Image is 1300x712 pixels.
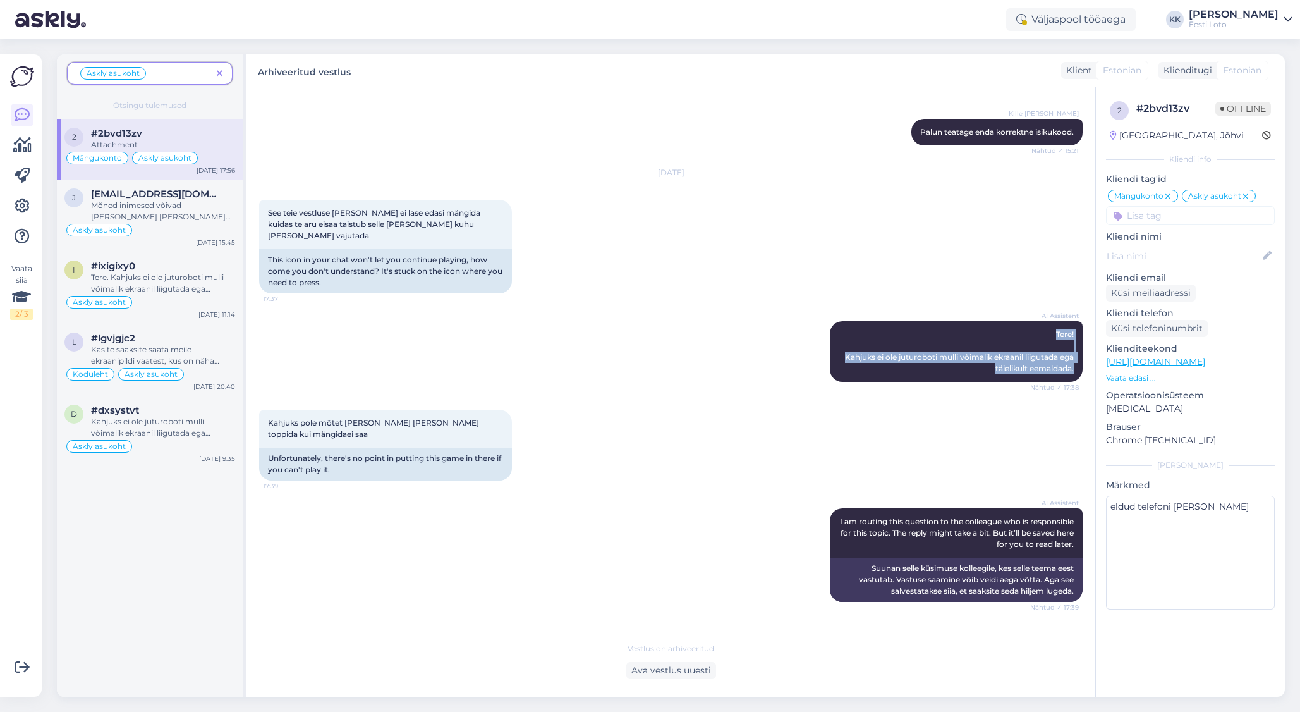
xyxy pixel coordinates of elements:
span: Vestlus on arhiveeritud [628,643,714,654]
span: Askly asukoht [125,371,178,378]
label: Arhiveeritud vestlus [258,62,351,79]
div: Tere. Kahjuks ei ole juturoboti mulli võimalik ekraanil liigutada ega täielikult eemaldada. [91,272,235,295]
span: Koduleht [73,371,108,378]
span: jalihante@gmail.com [91,188,222,200]
div: [DATE] [259,167,1083,178]
span: Estonian [1223,64,1261,77]
p: [MEDICAL_DATA] [1106,402,1275,415]
span: 2 [1117,106,1122,115]
div: This icon in your chat won't let you continue playing, how come you don't understand? It's stuck ... [259,249,512,293]
span: i [73,265,75,274]
span: l [72,337,76,347]
div: Attachment [91,139,235,150]
p: Chrome [TECHNICAL_ID] [1106,434,1275,447]
span: Otsingu tulemused [113,100,186,111]
div: [PERSON_NAME] [1106,460,1275,471]
span: Mängukonto [73,154,122,162]
span: Askly asukoht [138,154,191,162]
div: Küsi meiliaadressi [1106,285,1196,302]
span: AI Assistent [1031,311,1079,321]
div: Väljaspool tööaega [1006,8,1136,31]
input: Lisa tag [1106,206,1275,225]
div: Klienditugi [1158,64,1212,77]
div: [DATE] 11:14 [198,310,235,319]
div: [DATE] 15:45 [196,238,235,247]
div: Kahjuks ei ole juturoboti mulli võimalik ekraanil liigutada ega täielikult eemaldada. Mõistame, e... [91,416,235,439]
span: Nähtud ✓ 17:38 [1030,383,1079,392]
span: 2 [72,132,76,142]
div: [DATE] 9:35 [199,454,235,463]
div: Klient [1061,64,1092,77]
span: AI Assistent [1031,498,1079,508]
span: d [71,409,77,419]
span: Askly asukoht [1188,192,1241,200]
div: Unfortunately, there's no point in putting this game in there if you can't play it. [259,448,512,481]
input: Lisa nimi [1107,249,1260,263]
span: Nähtud ✓ 15:21 [1031,146,1079,156]
p: Märkmed [1106,479,1275,492]
span: Mängukonto [1114,192,1163,200]
div: 2 / 3 [10,309,33,320]
div: Vaata siia [10,263,33,320]
div: Kas te saaksite saata meile ekraanipildi vaatest, kus on näha kuidas jutumulli asukoht segab e-ki... [91,344,235,367]
span: j [72,193,76,202]
div: [DATE] 17:56 [197,166,235,175]
span: Estonian [1103,64,1141,77]
div: Eesti Loto [1189,20,1279,30]
span: Nähtud ✓ 17:39 [1030,603,1079,612]
span: Palun teatage enda korrektne isikukood. [920,127,1074,137]
span: #dxsystvt [91,405,139,416]
p: Klienditeekond [1106,342,1275,355]
span: Askly asukoht [73,443,126,450]
div: Kliendi info [1106,154,1275,165]
span: Offline [1215,102,1271,116]
span: 17:37 [263,294,310,304]
div: Küsi telefoninumbrit [1106,320,1208,337]
div: [DATE] 20:40 [193,382,235,391]
a: [PERSON_NAME]Eesti Loto [1189,9,1292,30]
span: I am routing this question to the colleague who is responsible for this topic. The reply might ta... [840,517,1076,549]
p: Kliendi nimi [1106,230,1275,243]
span: Askly asukoht [73,226,126,234]
img: Askly Logo [10,64,34,89]
span: #2bvd13zv [91,128,142,139]
span: Kahjuks pole mõtet [PERSON_NAME] [PERSON_NAME] toppida kui mängidaei saa [268,418,481,439]
div: [GEOGRAPHIC_DATA], Jõhvi [1110,129,1244,142]
div: KK [1166,11,1184,28]
p: Kliendi telefon [1106,307,1275,320]
p: Kliendi email [1106,271,1275,285]
div: # 2bvd13zv [1136,101,1215,116]
span: Askly asukoht [87,70,140,77]
span: Askly asukoht [73,298,126,306]
span: Kille [PERSON_NAME] [1009,109,1079,118]
span: #ixigixy0 [91,261,135,272]
p: Brauser [1106,420,1275,434]
div: Suunan selle küsimuse kolleegile, kes selle teema eest vastutab. Vastuse saamine võib veidi aega ... [830,558,1083,602]
p: Operatsioonisüsteem [1106,389,1275,402]
span: 17:39 [263,481,310,491]
span: #lgvjgjc2 [91,333,135,344]
div: [PERSON_NAME] [1189,9,1279,20]
span: See teie vestluse [PERSON_NAME] ei lase edasi mängida kuidas te aru eisaa taistub selle [PERSON_N... [268,208,482,240]
p: Kliendi tag'id [1106,173,1275,186]
a: [URL][DOMAIN_NAME] [1106,356,1205,367]
div: Ava vestlus uuesti [626,662,716,679]
p: Vaata edasi ... [1106,372,1275,384]
div: Mõned inimesed võivad [PERSON_NAME] [PERSON_NAME] ega saa oma haigete sõrmedega nii täoselt vajutafs [91,200,235,223]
